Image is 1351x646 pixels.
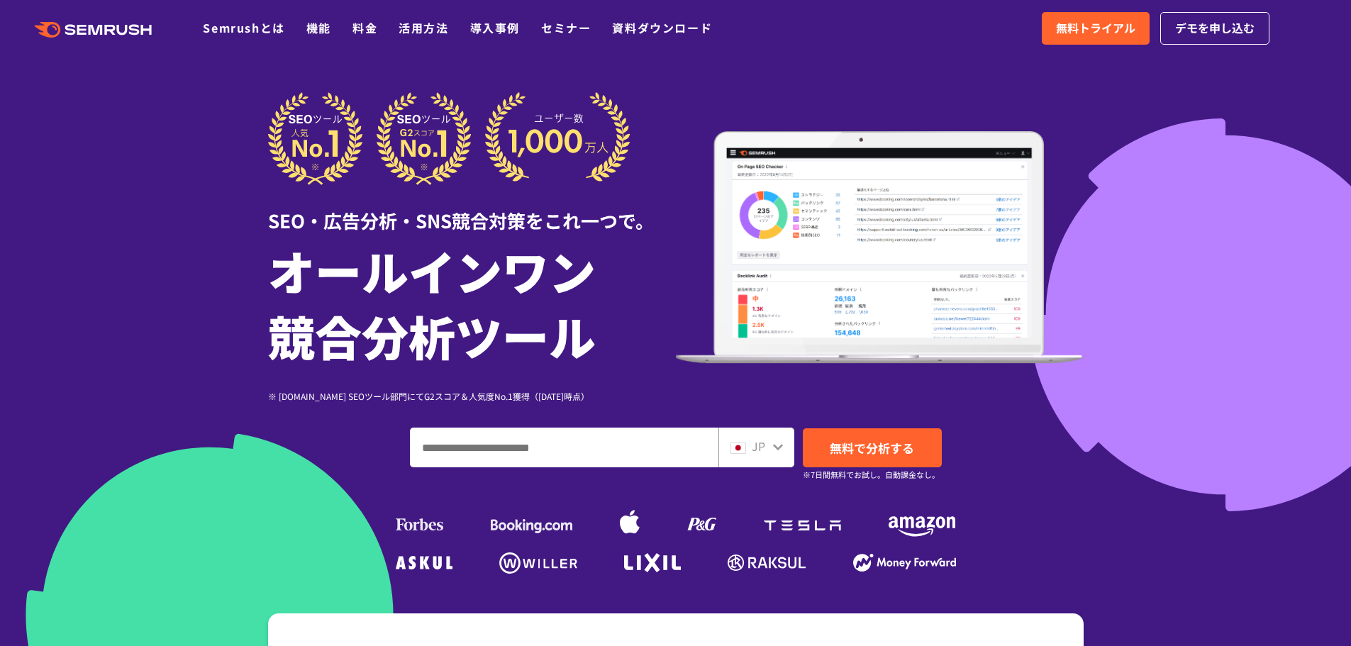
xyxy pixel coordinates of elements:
div: ※ [DOMAIN_NAME] SEOツール部門にてG2スコア＆人気度No.1獲得（[DATE]時点） [268,389,676,403]
div: SEO・広告分析・SNS競合対策をこれ一つで。 [268,185,676,234]
a: デモを申し込む [1160,12,1269,45]
a: 活用方法 [399,19,448,36]
a: Semrushとは [203,19,284,36]
a: セミナー [541,19,591,36]
span: 無料で分析する [830,439,914,457]
span: デモを申し込む [1175,19,1255,38]
a: 無料トライアル [1042,12,1150,45]
input: ドメイン、キーワードまたはURLを入力してください [411,428,718,467]
span: 無料トライアル [1056,19,1135,38]
a: 料金 [352,19,377,36]
span: JP [752,438,765,455]
a: 無料で分析する [803,428,942,467]
a: 機能 [306,19,331,36]
a: 資料ダウンロード [612,19,712,36]
small: ※7日間無料でお試し。自動課金なし。 [803,468,940,481]
h1: オールインワン 競合分析ツール [268,238,676,368]
a: 導入事例 [470,19,520,36]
